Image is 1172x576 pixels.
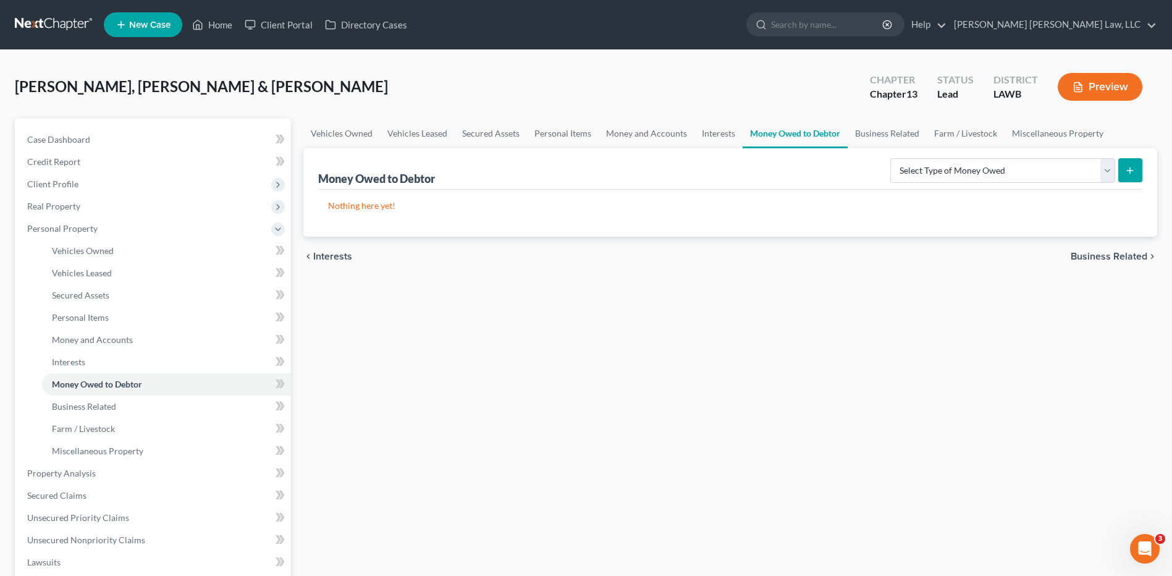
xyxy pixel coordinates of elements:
a: Unsecured Priority Claims [17,507,291,529]
span: Real Property [27,201,80,211]
a: Money and Accounts [42,329,291,351]
span: Unsecured Nonpriority Claims [27,535,145,545]
a: Vehicles Owned [42,240,291,262]
div: Money Owed to Debtor [318,171,437,186]
span: Business Related [52,401,116,412]
a: Personal Items [527,119,599,148]
div: Chapter [870,87,917,101]
a: Directory Cases [319,14,413,36]
a: Farm / Livestock [42,418,291,440]
span: Credit Report [27,156,80,167]
p: Nothing here yet! [328,200,1132,212]
span: Money Owed to Debtor [52,379,142,389]
div: Lead [937,87,974,101]
span: Farm / Livestock [52,423,115,434]
a: Miscellaneous Property [42,440,291,462]
span: Personal Items [52,312,109,323]
button: Business Related chevron_right [1071,252,1157,261]
div: District [993,73,1038,87]
a: Secured Claims [17,485,291,507]
a: Credit Report [17,151,291,173]
div: Status [937,73,974,87]
a: Money Owed to Debtor [743,119,848,148]
span: Property Analysis [27,468,96,478]
a: Client Portal [238,14,319,36]
span: Unsecured Priority Claims [27,512,129,523]
span: 13 [906,88,917,100]
a: Money Owed to Debtor [42,373,291,396]
span: Vehicles Owned [52,245,114,256]
span: Vehicles Leased [52,268,112,278]
span: Interests [313,252,352,261]
span: Money and Accounts [52,334,133,345]
button: chevron_left Interests [303,252,352,261]
a: Vehicles Owned [303,119,380,148]
a: Lawsuits [17,551,291,574]
a: Interests [42,351,291,373]
div: LAWB [993,87,1038,101]
a: Home [186,14,238,36]
a: Secured Assets [42,284,291,307]
a: Money and Accounts [599,119,694,148]
a: Farm / Livestock [927,119,1005,148]
span: Business Related [1071,252,1147,261]
iframe: Intercom live chat [1130,534,1160,564]
span: Interests [52,357,85,367]
a: Miscellaneous Property [1005,119,1111,148]
a: Interests [694,119,743,148]
i: chevron_left [303,252,313,261]
a: Secured Assets [455,119,527,148]
a: Business Related [42,396,291,418]
span: Case Dashboard [27,134,90,145]
a: Help [905,14,946,36]
a: Vehicles Leased [380,119,455,148]
a: Property Analysis [17,462,291,485]
span: Client Profile [27,179,78,189]
div: Chapter [870,73,917,87]
span: Personal Property [27,223,98,234]
span: Secured Assets [52,290,109,300]
a: Unsecured Nonpriority Claims [17,529,291,551]
a: Business Related [848,119,927,148]
i: chevron_right [1147,252,1157,261]
a: Vehicles Leased [42,262,291,284]
span: Secured Claims [27,490,86,501]
span: Miscellaneous Property [52,446,143,456]
a: Personal Items [42,307,291,329]
input: Search by name... [771,13,884,36]
span: [PERSON_NAME], [PERSON_NAME] & [PERSON_NAME] [15,77,388,95]
span: Lawsuits [27,557,61,567]
a: [PERSON_NAME] [PERSON_NAME] Law, LLC [948,14,1157,36]
a: Case Dashboard [17,129,291,151]
span: New Case [129,20,171,30]
span: 3 [1155,534,1165,544]
button: Preview [1058,73,1142,101]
